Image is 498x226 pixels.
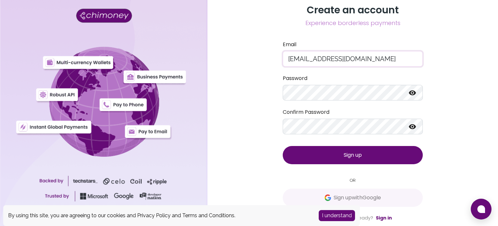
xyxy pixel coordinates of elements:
span: Sign up [344,151,362,159]
label: Confirm Password [283,108,423,116]
button: Open chat window [471,199,492,219]
h3: Create an account [283,4,423,16]
button: Sign up [283,146,423,164]
small: OR [283,177,423,183]
label: Email [283,41,423,48]
a: Privacy Policy [137,212,171,219]
button: GoogleSign upwithGoogle [283,189,423,207]
div: By using this site, you are agreeing to our cookies and and . [8,212,309,219]
a: Sign in [376,215,392,221]
span: Sign up with Google [334,194,381,202]
label: Password [283,74,423,82]
button: Accept cookies [319,210,355,221]
a: Terms and Conditions [182,212,234,219]
span: Experience borderless payments [283,19,423,28]
img: Google [325,194,331,201]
